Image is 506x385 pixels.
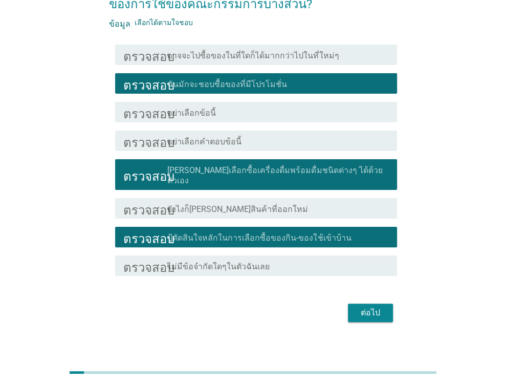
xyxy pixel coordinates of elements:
[123,168,174,181] font: ตรวจสอบ
[123,77,174,90] font: ตรวจสอบ
[123,202,174,215] font: ตรวจสอบ
[167,79,287,89] font: ฉันมักจะชอบซื้อของที่มีโปรโมชั่น
[135,18,193,27] font: เลือกได้ตามใจชอบ
[123,106,174,118] font: ตรวจสอบ
[167,204,308,214] font: ยังไงก็[PERSON_NAME]สินค้าที่ออกใหม่
[167,165,382,185] font: [PERSON_NAME]เลือกซื้อเครื่องดื่มพร้อมดื่มชนิดต่างๆ ได้ด้วยตัวเอง
[123,49,174,61] font: ตรวจสอบ
[348,304,393,322] button: ต่อไป
[167,108,216,118] font: อย่าเลือกข้อนี้
[123,260,174,272] font: ตรวจสอบ
[123,135,174,147] font: ตรวจสอบ
[123,231,174,243] font: ตรวจสอบ
[167,262,270,271] font: ไม่มีข้อจำกัดใดๆในตัวฉันเลย
[167,137,241,146] font: อย่าเลือกคำตอบข้อนี้
[167,51,339,60] font: อาจจะไปซื้อของในที่ใดก็ได้มากกว่าไปในที่ใหม่ๆ
[167,233,351,243] font: ปู้ตัดสินใจหลักในการเลือกซื้อของกิน-ของใช้เข้าบ้าน
[109,18,130,27] font: ข้อมูล
[361,308,380,317] font: ต่อไป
